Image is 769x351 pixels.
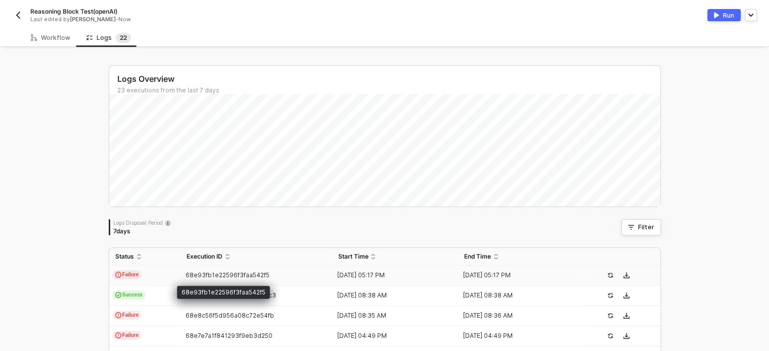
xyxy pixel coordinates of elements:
span: icon-success-page [607,272,613,278]
div: Last edited by - Now [30,16,361,23]
div: [DATE] 05:17 PM [458,271,576,279]
span: 68e7e7a1f841293f9eb3d250 [186,332,273,339]
span: icon-download [623,292,629,298]
span: Start Time [338,253,368,261]
span: 2 [120,34,123,41]
span: Failure [112,311,142,320]
span: Failure [112,270,142,279]
span: 2 [123,34,127,41]
div: [DATE] 04:49 PM [458,332,576,340]
span: icon-exclamation [115,272,121,278]
span: Success [112,290,146,299]
span: 68e93fb1e22596f3faa542f5 [186,271,269,279]
img: activate [714,12,719,18]
span: End Time [464,253,491,261]
span: icon-download [623,313,629,319]
div: Logs [86,33,131,43]
div: Workflow [31,34,70,42]
span: icon-exclamation [115,312,121,318]
span: Failure [112,331,142,340]
span: [PERSON_NAME] [70,16,116,23]
th: Execution ID [180,248,332,266]
span: icon-download [623,333,629,339]
button: activateRun [707,9,741,21]
div: [DATE] 08:38 AM [332,291,450,299]
span: icon-success-page [607,313,613,319]
th: End Time [458,248,584,266]
span: Status [115,253,134,261]
div: Filter [638,223,654,231]
span: icon-success-page [607,292,613,298]
div: [DATE] 05:17 PM [332,271,450,279]
span: icon-exclamation [115,332,121,338]
div: 7 days [113,227,171,235]
button: Filter [621,219,661,235]
span: icon-cards [115,292,121,298]
div: [DATE] 04:49 PM [332,332,450,340]
div: 23 executions from the last 7 days [117,86,660,94]
span: icon-success-page [607,333,613,339]
span: 68e8c56f5d956a08c72e54fb [186,312,274,319]
div: Logs Overview [117,74,660,84]
span: icon-download [623,272,629,278]
th: Status [109,248,180,266]
div: [DATE] 08:38 AM [458,291,576,299]
div: Logs Disposal Period [113,219,171,226]
span: Reasoning Block Test(openAI) [30,7,117,16]
div: Run [723,11,734,20]
div: [DATE] 08:36 AM [458,312,576,320]
div: [DATE] 08:35 AM [332,312,450,320]
span: Execution ID [187,253,222,261]
sup: 22 [116,33,131,43]
button: back [12,9,24,21]
th: Start Time [332,248,458,266]
div: 68e93fb1e22596f3faa542f5 [177,286,270,299]
img: back [14,11,22,19]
